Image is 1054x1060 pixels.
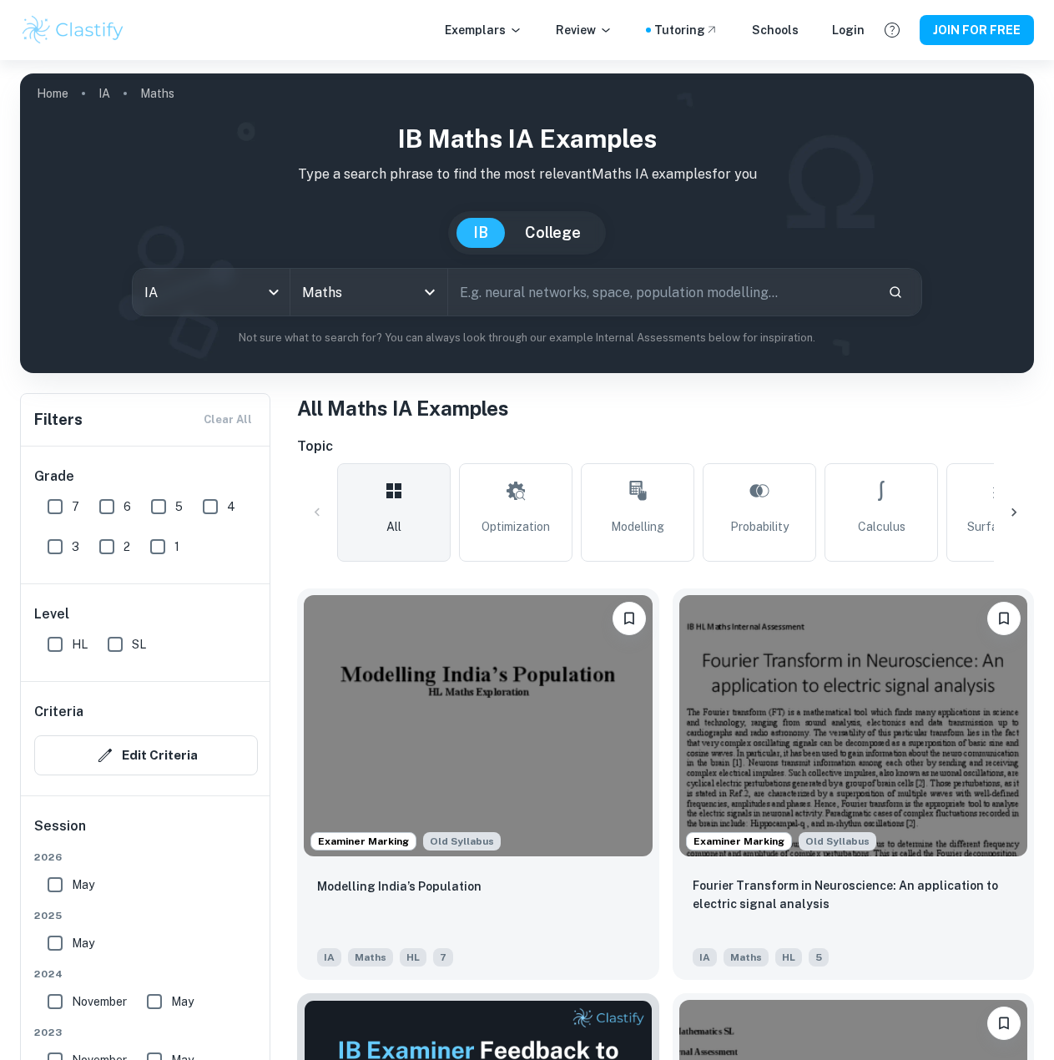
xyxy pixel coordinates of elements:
span: HL [400,948,426,967]
span: 2024 [34,967,258,982]
span: Maths [724,948,769,967]
h6: Criteria [34,702,83,722]
h6: Session [34,816,258,850]
button: JOIN FOR FREE [920,15,1034,45]
div: IA [133,269,290,315]
h6: Topic [297,437,1034,457]
div: Although this IA is written for the old math syllabus (last exam in November 2020), the current I... [423,832,501,851]
p: Exemplars [445,21,522,39]
h6: Filters [34,408,83,432]
span: Calculus [858,517,905,536]
span: 2 [124,538,130,556]
h6: Level [34,604,258,624]
button: Please log in to bookmark exemplars [987,1007,1021,1040]
span: SL [132,635,146,654]
a: Schools [752,21,799,39]
span: Optimization [482,517,550,536]
span: 5 [175,497,183,516]
span: 7 [72,497,79,516]
span: 7 [433,948,453,967]
span: IA [693,948,717,967]
span: May [72,934,94,952]
span: 5 [809,948,829,967]
span: HL [775,948,802,967]
h1: IB Maths IA examples [33,120,1021,158]
span: Maths [348,948,393,967]
img: profile cover [20,73,1034,373]
span: 6 [124,497,131,516]
button: Help and Feedback [878,16,906,44]
button: Please log in to bookmark exemplars [613,602,646,635]
span: Surface Area [967,517,1040,536]
span: All [386,517,401,536]
span: November [72,992,127,1011]
span: 1 [174,538,179,556]
p: Review [556,21,613,39]
button: IB [456,218,505,248]
p: Not sure what to search for? You can always look through our example Internal Assessments below f... [33,330,1021,346]
img: Maths IA example thumbnail: Fourier Transform in Neuroscience: An ap [679,595,1028,856]
input: E.g. neural networks, space, population modelling... [448,269,875,315]
a: Tutoring [654,21,719,39]
a: Login [832,21,865,39]
a: IA [98,82,110,105]
span: 3 [72,538,79,556]
button: Please log in to bookmark exemplars [987,602,1021,635]
a: Examiner MarkingAlthough this IA is written for the old math syllabus (last exam in November 2020... [297,588,659,980]
span: Examiner Marking [687,834,791,849]
span: 2026 [34,850,258,865]
span: Examiner Marking [311,834,416,849]
img: Maths IA example thumbnail: Modelling India’s Population [304,595,653,856]
span: Probability [730,517,789,536]
span: 4 [227,497,235,516]
span: May [72,876,94,894]
span: Modelling [611,517,664,536]
p: Type a search phrase to find the most relevant Maths IA examples for you [33,164,1021,184]
h1: All Maths IA Examples [297,393,1034,423]
button: Open [418,280,441,304]
h6: Grade [34,467,258,487]
a: Examiner MarkingAlthough this IA is written for the old math syllabus (last exam in November 2020... [673,588,1035,980]
span: Old Syllabus [799,832,876,851]
button: Edit Criteria [34,735,258,775]
span: HL [72,635,88,654]
span: 2023 [34,1025,258,1040]
span: Old Syllabus [423,832,501,851]
span: May [171,992,194,1011]
p: Modelling India’s Population [317,877,482,896]
span: 2025 [34,908,258,923]
p: Maths [140,84,174,103]
p: Fourier Transform in Neuroscience: An application to electric signal analysis [693,876,1015,913]
span: IA [317,948,341,967]
img: Clastify logo [20,13,126,47]
button: College [508,218,598,248]
a: Home [37,82,68,105]
div: Although this IA is written for the old math syllabus (last exam in November 2020), the current I... [799,832,876,851]
button: Search [881,278,910,306]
